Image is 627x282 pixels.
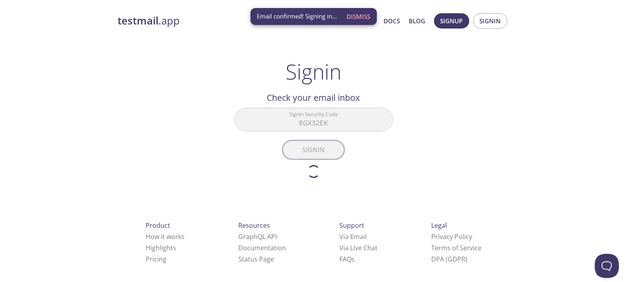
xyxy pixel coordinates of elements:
[257,12,337,20] span: Email confirmed! Signing in...
[118,14,159,28] strong: testmail
[339,221,364,230] span: Support
[339,255,355,264] a: FAQ
[286,59,341,84] h1: Signin
[146,232,185,241] a: How it works
[431,243,481,252] a: Terms of Service
[384,16,400,26] a: Docs
[146,243,176,252] a: Highlights
[339,232,367,241] a: Via Email
[473,13,507,29] button: Signin
[347,11,370,22] span: Dismiss
[480,16,501,26] span: Signin
[238,255,274,264] a: Status Page
[234,91,393,104] h2: Check your email inbox
[431,255,467,264] a: DPA (GDPR)
[339,243,377,252] a: Via Live Chat
[409,16,426,26] a: Blog
[118,14,306,28] a: testmail.app
[146,255,166,264] a: Pricing
[431,232,472,241] a: Privacy Policy
[238,232,277,241] a: GraphQL API
[343,9,373,24] button: Dismiss
[238,243,286,252] a: Documentation
[146,221,170,230] span: Product
[431,221,447,230] span: Legal
[351,255,355,264] span: s
[440,16,463,26] span: Signup
[434,13,469,29] button: Signup
[595,254,619,278] iframe: Help Scout Beacon - Open
[238,221,270,230] span: Resources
